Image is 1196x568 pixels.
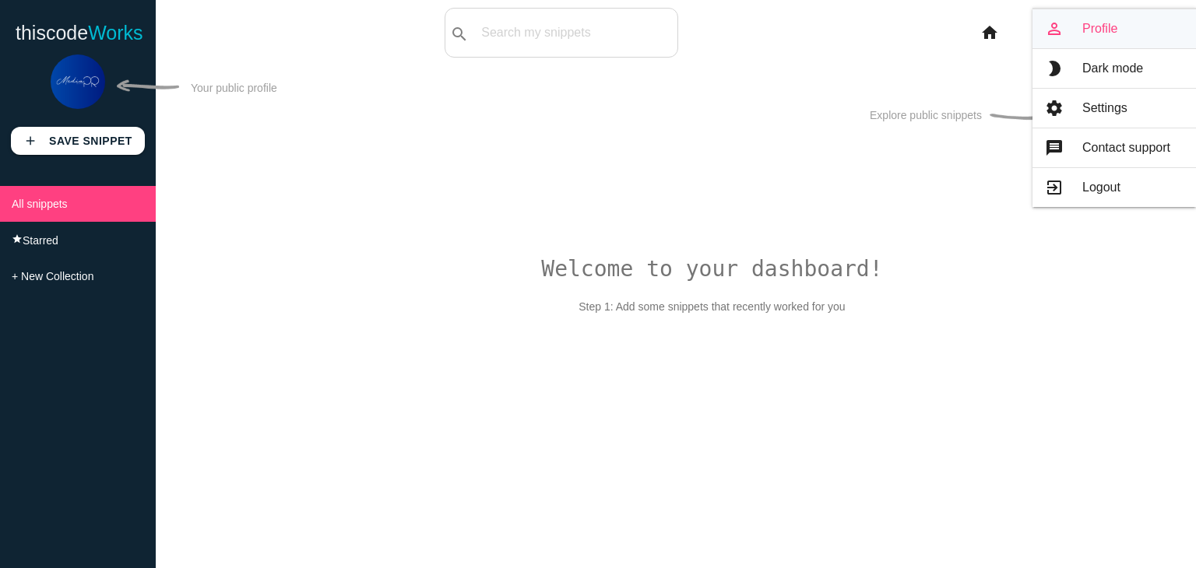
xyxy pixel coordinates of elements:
i: person_outline [1045,20,1064,37]
a: thiscodeWorks [16,8,143,58]
span: All snippets [12,198,68,210]
span: Starred [23,234,58,247]
i: message [1045,139,1064,156]
span: Works [88,22,142,44]
i: search [450,9,469,59]
img: str-arrow.svg [117,54,179,117]
a: settingsSettings [1032,89,1196,128]
i: brightness_2 [1045,60,1064,77]
a: exit_to_appLogout [1032,168,1196,207]
input: Search my snippets [473,16,677,49]
img: 29f0373628b102b9398a73de4a1f1660 [51,54,105,109]
i: home [980,8,999,58]
a: person_outlineProfile [1032,9,1196,48]
button: search [445,9,473,57]
i: exit_to_app [1045,179,1064,196]
i: settings [1045,100,1064,117]
img: curv-arrow.svg [990,58,1052,121]
i: add [23,127,37,155]
p: Explore public snippets [870,109,982,121]
a: brightness_2Dark mode [1032,49,1196,88]
b: Save Snippet [49,135,132,147]
a: addSave Snippet [11,127,145,155]
a: messageContact support [1032,128,1196,167]
span: + New Collection [12,270,93,282]
i: star [12,233,23,244]
p: Your public profile [191,82,277,106]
